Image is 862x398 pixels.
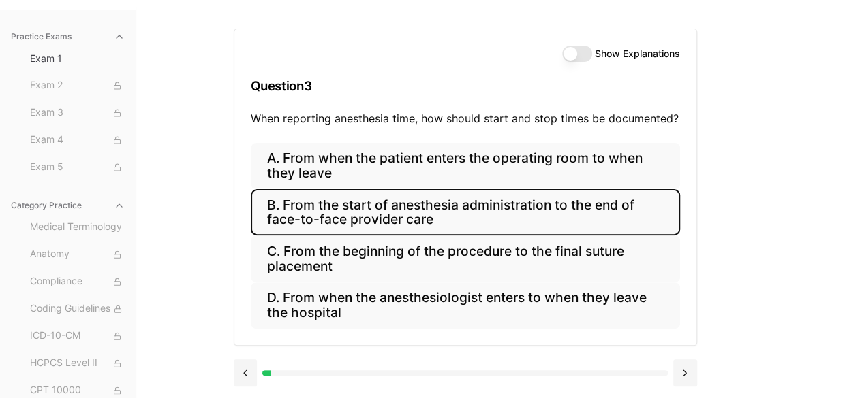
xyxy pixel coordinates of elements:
button: Exam 4 [25,129,130,151]
button: Medical Terminology [25,216,130,238]
span: Coding Guidelines [30,301,125,316]
button: C. From the beginning of the procedure to the final suture placement [251,235,680,282]
p: When reporting anesthesia time, how should start and stop times be documented? [251,110,680,127]
span: Compliance [30,274,125,289]
button: Category Practice [5,195,130,216]
button: Anatomy [25,244,130,265]
button: Exam 2 [25,75,130,97]
button: ICD-10-CM [25,325,130,347]
button: Exam 3 [25,102,130,124]
button: Coding Guidelines [25,298,130,320]
button: Compliance [25,271,130,293]
button: D. From when the anesthesiologist enters to when they leave the hospital [251,282,680,329]
button: HCPCS Level II [25,352,130,374]
span: Exam 1 [30,52,125,65]
span: HCPCS Level II [30,356,125,371]
button: Exam 1 [25,48,130,69]
label: Show Explanations [595,49,680,59]
span: Exam 3 [30,105,125,120]
button: B. From the start of anesthesia administration to the end of face-to-face provider care [251,189,680,235]
button: Exam 5 [25,156,130,178]
button: Practice Exams [5,26,130,48]
h3: Question 3 [251,66,680,106]
span: Exam 5 [30,160,125,175]
span: Medical Terminology [30,220,125,235]
span: Anatomy [30,247,125,262]
span: Exam 2 [30,78,125,93]
span: Exam 4 [30,133,125,148]
button: A. From when the patient enters the operating room to when they leave [251,143,680,189]
span: ICD-10-CM [30,329,125,344]
span: CPT 10000 [30,383,125,398]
